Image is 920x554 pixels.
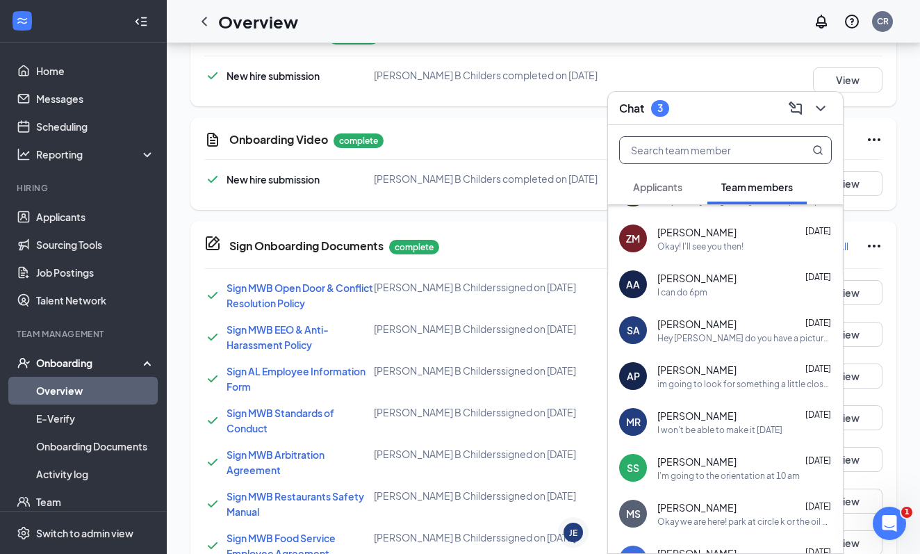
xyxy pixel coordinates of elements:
[805,226,831,236] span: [DATE]
[374,364,600,377] div: [PERSON_NAME] B Childers signed on [DATE]
[227,448,325,476] a: Sign MWB Arbitration Agreement
[657,424,782,436] div: I won't be able to make it [DATE]
[901,507,912,518] span: 1
[657,378,832,390] div: im going to look for something a little closer to home
[812,100,829,117] svg: ChevronDown
[626,231,640,245] div: ZM
[204,235,221,252] svg: CompanyDocumentIcon
[17,147,31,161] svg: Analysis
[36,488,155,516] a: Team
[657,225,737,239] span: [PERSON_NAME]
[813,364,882,389] button: View
[227,407,334,434] a: Sign MWB Standards of Conduct
[805,364,831,374] span: [DATE]
[15,14,29,28] svg: WorkstreamLogo
[657,286,707,298] div: I can do 6pm
[813,280,882,305] button: View
[866,131,882,148] svg: Ellipses
[17,526,31,540] svg: Settings
[374,489,600,503] div: [PERSON_NAME] B Childers signed on [DATE]
[813,171,882,196] button: View
[657,102,663,114] div: 3
[657,409,737,423] span: [PERSON_NAME]
[626,507,641,521] div: MS
[657,332,832,344] div: Hey [PERSON_NAME] do you have a picture of the front of you picture ID
[813,447,882,472] button: View
[657,363,737,377] span: [PERSON_NAME]
[204,537,221,554] svg: Checkmark
[204,329,221,345] svg: Checkmark
[813,405,882,430] button: View
[36,356,143,370] div: Onboarding
[657,241,744,252] div: Okay! I'll see you then!
[812,145,823,156] svg: MagnifyingGlass
[204,454,221,471] svg: Checkmark
[36,113,155,140] a: Scheduling
[374,447,600,461] div: [PERSON_NAME] B Childers signed on [DATE]
[657,271,737,285] span: [PERSON_NAME]
[805,501,831,512] span: [DATE]
[877,15,889,27] div: CR
[36,147,156,161] div: Reporting
[873,507,906,540] iframe: Intercom live chat
[721,181,793,193] span: Team members
[805,455,831,466] span: [DATE]
[36,432,155,460] a: Onboarding Documents
[374,172,598,185] span: [PERSON_NAME] B Childers completed on [DATE]
[227,490,364,518] span: Sign MWB Restaurants Safety Manual
[389,240,439,254] p: complete
[374,530,600,544] div: [PERSON_NAME] B Childers signed on [DATE]
[36,460,155,488] a: Activity log
[204,496,221,512] svg: Checkmark
[569,527,577,539] div: JE
[36,57,155,85] a: Home
[227,173,320,186] span: New hire submission
[36,286,155,314] a: Talent Network
[374,322,600,336] div: [PERSON_NAME] B Childers signed on [DATE]
[227,282,373,309] span: Sign MWB Open Door & Conflict Resolution Policy
[805,272,831,282] span: [DATE]
[374,405,600,419] div: [PERSON_NAME] B Childers signed on [DATE]
[627,369,640,383] div: AP
[813,67,882,92] button: View
[374,69,598,81] span: [PERSON_NAME] B Childers completed on [DATE]
[227,365,365,393] a: Sign AL Employee Information Form
[218,10,298,33] h1: Overview
[36,405,155,432] a: E-Verify
[36,526,133,540] div: Switch to admin view
[229,238,384,254] h5: Sign Onboarding Documents
[227,70,320,82] span: New hire submission
[227,323,329,351] a: Sign MWB EEO & Anti-Harassment Policy
[657,470,800,482] div: I'm going to the orientation at 10 am
[374,280,600,294] div: [PERSON_NAME] B Childers signed on [DATE]
[626,415,641,429] div: MR
[805,318,831,328] span: [DATE]
[787,100,804,117] svg: ComposeMessage
[785,97,807,120] button: ComposeMessage
[844,13,860,30] svg: QuestionInfo
[633,181,682,193] span: Applicants
[36,231,155,259] a: Sourcing Tools
[134,15,148,28] svg: Collapse
[196,13,213,30] svg: ChevronLeft
[204,370,221,387] svg: Checkmark
[657,317,737,331] span: [PERSON_NAME]
[36,85,155,113] a: Messages
[810,97,832,120] button: ChevronDown
[17,356,31,370] svg: UserCheck
[866,238,882,254] svg: Ellipses
[619,101,644,116] h3: Chat
[36,377,155,405] a: Overview
[805,409,831,420] span: [DATE]
[657,455,737,469] span: [PERSON_NAME]
[657,516,832,528] div: Okay we are here! park at circle k or the oil change place and walk over to the store. the Parkin...
[204,171,221,188] svg: Checkmark
[36,203,155,231] a: Applicants
[17,328,152,340] div: Team Management
[813,322,882,347] button: View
